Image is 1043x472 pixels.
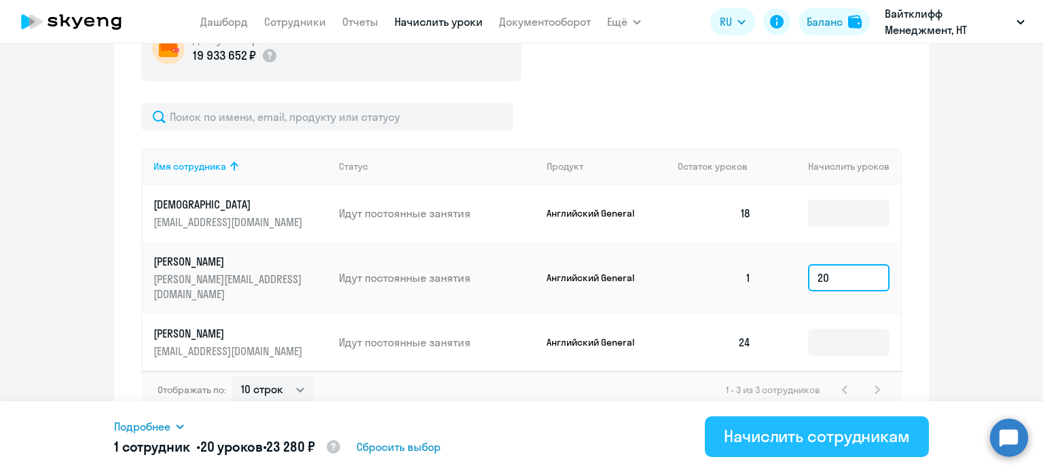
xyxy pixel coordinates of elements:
[607,8,641,35] button: Ещё
[339,160,536,173] div: Статус
[200,15,248,29] a: Дашборд
[153,197,306,212] p: [DEMOGRAPHIC_DATA]
[153,160,328,173] div: Имя сотрудника
[667,242,762,314] td: 1
[339,335,536,350] p: Идут постоянные занятия
[114,418,170,435] span: Подробнее
[264,15,326,29] a: Сотрудники
[607,14,627,30] span: Ещё
[153,344,306,359] p: [EMAIL_ADDRESS][DOMAIN_NAME]
[356,439,441,455] span: Сбросить выбор
[547,336,648,348] p: Английский General
[807,14,843,30] div: Баланс
[547,160,667,173] div: Продукт
[342,15,378,29] a: Отчеты
[141,103,513,130] input: Поиск по имени, email, продукту или статусу
[547,272,648,284] p: Английский General
[710,8,755,35] button: RU
[762,148,900,185] th: Начислить уроков
[152,32,185,65] img: wallet-circle.png
[720,14,732,30] span: RU
[726,384,820,396] span: 1 - 3 из 3 сотрудников
[885,5,1011,38] p: Вайтклифф Менеджмент, НТ МЕНЕДЖМЕНТ, ООО
[395,15,483,29] a: Начислить уроки
[667,185,762,242] td: 18
[339,270,536,285] p: Идут постоянные занятия
[547,160,583,173] div: Продукт
[153,197,328,230] a: [DEMOGRAPHIC_DATA][EMAIL_ADDRESS][DOMAIN_NAME]
[114,437,342,458] h5: 1 сотрудник • •
[878,5,1031,38] button: Вайтклифф Менеджмент, НТ МЕНЕДЖМЕНТ, ООО
[193,47,256,65] p: 19 933 652 ₽
[547,207,648,219] p: Английский General
[678,160,762,173] div: Остаток уроков
[153,326,328,359] a: [PERSON_NAME][EMAIL_ADDRESS][DOMAIN_NAME]
[705,416,929,457] button: Начислить сотрудникам
[153,254,306,269] p: [PERSON_NAME]
[499,15,591,29] a: Документооборот
[158,384,226,396] span: Отображать по:
[667,314,762,371] td: 24
[724,425,910,447] div: Начислить сотрудникам
[678,160,748,173] span: Остаток уроков
[153,272,306,302] p: [PERSON_NAME][EMAIL_ADDRESS][DOMAIN_NAME]
[153,254,328,302] a: [PERSON_NAME][PERSON_NAME][EMAIL_ADDRESS][DOMAIN_NAME]
[848,15,862,29] img: balance
[266,438,315,455] span: 23 280 ₽
[339,160,368,173] div: Статус
[200,438,263,455] span: 20 уроков
[153,215,306,230] p: [EMAIL_ADDRESS][DOMAIN_NAME]
[339,206,536,221] p: Идут постоянные занятия
[799,8,870,35] button: Балансbalance
[153,160,226,173] div: Имя сотрудника
[153,326,306,341] p: [PERSON_NAME]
